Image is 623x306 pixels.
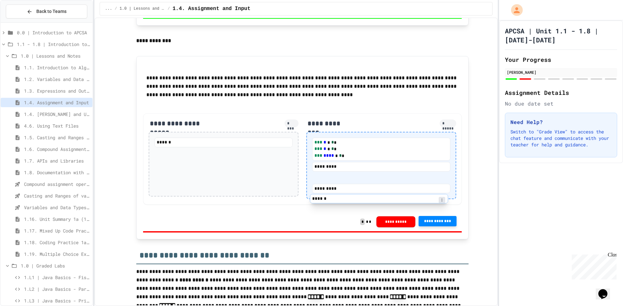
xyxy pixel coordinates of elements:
span: 1.1. Introduction to Algorithms, Programming, and Compilers [24,64,90,71]
div: No due date set [505,100,617,108]
span: 1.5. Casting and Ranges of Values [24,134,90,141]
h1: APCSA | Unit 1.1 - 1.8 | [DATE]-[DATE] [505,26,617,44]
span: 1.0 | Graded Labs [21,262,90,269]
span: / [168,6,170,11]
p: Switch to "Grade View" to access the chat feature and communicate with your teacher for help and ... [510,129,612,148]
span: 1.17. Mixed Up Code Practice 1.1-1.6 [24,227,90,234]
h2: Assignment Details [505,88,617,97]
span: 1.19. Multiple Choice Exercises for Unit 1a (1.1-1.6) [24,251,90,257]
span: 1.4. [PERSON_NAME] and User Input [24,111,90,118]
span: Variables and Data Types - Quiz [24,204,90,211]
span: 1.2. Variables and Data Types [24,76,90,83]
span: 1.8. Documentation with Comments and Preconditions [24,169,90,176]
div: Chat with us now!Close [3,3,45,41]
span: 1.0 | Lessons and Notes [21,52,90,59]
span: Compound assignment operators - Quiz [24,181,90,187]
span: 1.1 - 1.8 | Introduction to Java [17,41,90,48]
span: 1.7. APIs and Libraries [24,157,90,164]
span: 1.L1 | Java Basics - Fish Lab [24,274,90,281]
span: / [115,6,117,11]
span: Casting and Ranges of variables - Quiz [24,192,90,199]
span: ... [105,6,112,11]
h3: Need Help? [510,118,612,126]
iframe: chat widget [569,252,617,279]
span: 0.0 | Introduction to APCSA [17,29,90,36]
span: 1.4. Assignment and Input [24,99,90,106]
span: 1.4. Assignment and Input [173,5,250,13]
span: 1.L3 | Java Basics - Printing Code Lab [24,297,90,304]
div: [PERSON_NAME] [507,69,615,75]
span: 1.L2 | Java Basics - Paragraphs Lab [24,286,90,292]
span: 1.18. Coding Practice 1a (1.1-1.6) [24,239,90,246]
span: 1.0 | Lessons and Notes [120,6,165,11]
span: 1.6. Compound Assignment Operators [24,146,90,153]
span: 1.16. Unit Summary 1a (1.1-1.6) [24,216,90,222]
button: Back to Teams [6,5,87,18]
span: Back to Teams [36,8,67,15]
span: 4.6. Using Text Files [24,122,90,129]
span: 1.3. Expressions and Output [New] [24,87,90,94]
h2: Your Progress [505,55,617,64]
div: My Account [504,3,524,17]
iframe: chat widget [596,280,617,300]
